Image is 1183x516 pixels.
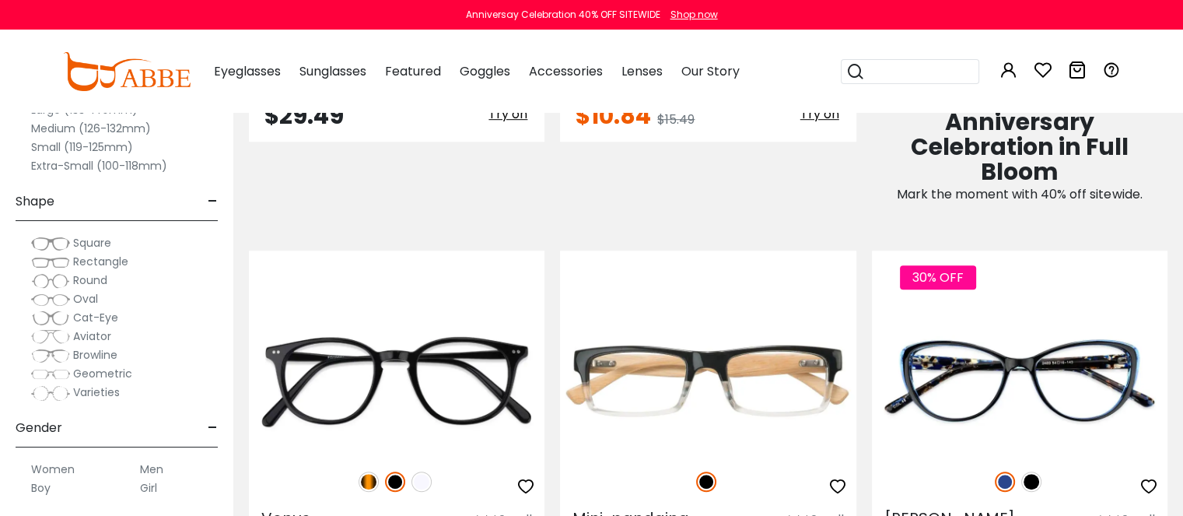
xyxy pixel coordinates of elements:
[560,307,856,455] img: Black Mini-pandaing - Acetate,Bamboo ,Universal Bridge Fit
[140,460,163,479] label: Men
[995,472,1015,492] img: Blue
[488,105,527,123] span: Try on
[73,272,107,288] span: Round
[31,479,51,497] label: Boy
[63,52,191,91] img: abbeglasses.com
[359,472,379,492] img: Tortoise
[484,104,532,125] button: Try on
[663,8,718,21] a: Shop now
[576,99,651,132] span: $10.84
[670,8,718,22] div: Shop now
[31,236,70,251] img: Square.png
[214,62,281,80] span: Eyeglasses
[529,62,603,80] span: Accessories
[31,273,70,289] img: Round.png
[208,409,218,447] span: -
[31,311,70,326] img: Cat-Eye.png
[796,104,844,125] button: Try on
[466,8,660,22] div: Anniversay Celebration 40% OFF SITEWIDE
[73,366,132,381] span: Geometric
[31,292,70,307] img: Oval.png
[264,99,344,132] span: $29.49
[73,235,111,251] span: Square
[31,460,75,479] label: Women
[73,328,111,344] span: Aviator
[900,265,976,290] span: 30% OFF
[73,384,120,400] span: Varieties
[249,307,544,455] img: Black Venus - Acetate ,Universal Bridge Fit
[657,111,695,128] span: $15.49
[31,119,151,138] label: Medium (126-132mm)
[31,156,167,175] label: Extra-Small (100-118mm)
[31,254,70,270] img: Rectangle.png
[31,138,133,156] label: Small (119-125mm)
[385,472,405,492] img: Black
[73,347,117,363] span: Browline
[897,185,1142,203] span: Mark the moment with 40% off sitewide.
[911,105,1129,188] span: Anniversary Celebration in Full Bloom
[31,348,70,363] img: Browline.png
[16,409,62,447] span: Gender
[73,291,98,307] span: Oval
[208,183,218,220] span: -
[460,62,510,80] span: Goggles
[73,254,128,269] span: Rectangle
[385,62,441,80] span: Featured
[16,183,54,220] span: Shape
[1021,472,1041,492] img: Black
[31,367,70,382] img: Geometric.png
[800,105,839,123] span: Try on
[411,472,432,492] img: Translucent
[31,385,70,402] img: Varieties.png
[73,310,118,325] span: Cat-Eye
[872,307,1167,455] img: Blue Olga - Plastic Eyeglasses
[140,479,157,497] label: Girl
[299,62,366,80] span: Sunglasses
[31,329,70,345] img: Aviator.png
[681,62,740,80] span: Our Story
[696,472,716,492] img: Black
[621,62,663,80] span: Lenses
